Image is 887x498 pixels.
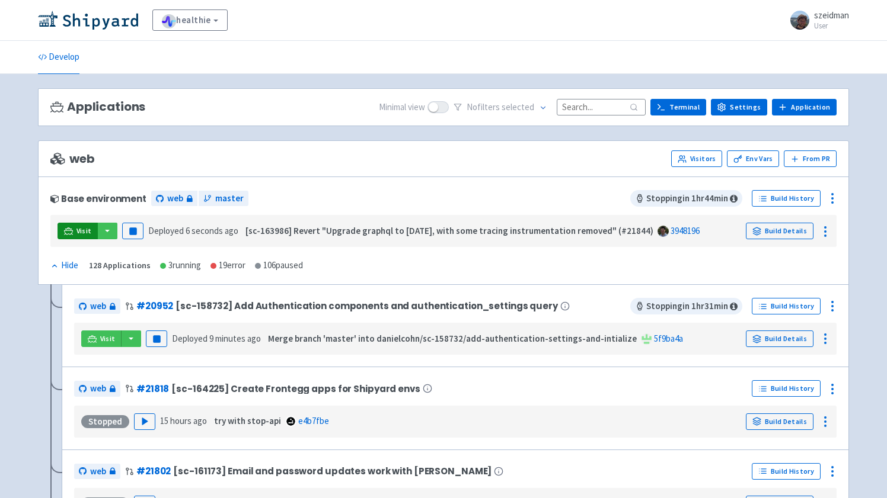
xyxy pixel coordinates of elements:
img: Shipyard logo [38,11,138,30]
span: master [215,192,244,205]
span: Visit [100,334,116,343]
span: selected [502,101,534,113]
button: From PR [784,150,837,167]
a: Build History [752,298,821,314]
a: Visitors [671,150,722,167]
a: 3948196 [671,225,700,236]
span: Stopping in 1 hr 44 min [630,190,742,207]
a: Build Details [746,413,813,430]
div: 3 running [160,259,201,272]
a: Build History [752,463,821,480]
span: web [50,152,94,166]
span: Deployed [172,333,261,344]
input: Search... [557,99,646,115]
span: Stopping in 1 hr 31 min [630,298,742,314]
a: Application [772,99,837,115]
h3: Applications [50,100,145,114]
div: 19 error [210,259,245,272]
a: healthie [152,9,228,31]
div: 106 paused [255,259,303,272]
button: Play [134,413,155,430]
span: Minimal view [379,101,425,114]
span: web [90,465,106,478]
a: master [199,191,248,207]
span: web [90,382,106,396]
a: Settings [711,99,767,115]
a: Build Details [746,223,813,239]
a: Visit [81,330,122,347]
button: Pause [146,330,167,347]
strong: Merge branch 'master' into danielcohn/sc-158732/add-authentication-settings-and-intialize [268,333,637,344]
div: Hide [50,259,78,272]
a: Terminal [650,99,706,115]
div: Stopped [81,415,129,428]
div: Base environment [50,194,146,204]
a: #21818 [136,383,169,395]
span: [sc-161173] Email and password updates work with [PERSON_NAME] [173,466,492,476]
a: e4b7fbe [298,415,329,426]
a: Build Details [746,330,813,347]
span: web [167,192,183,205]
a: #21802 [136,465,171,477]
a: web [151,191,197,207]
span: Deployed [148,225,238,236]
strong: [sc-163986] Revert "Upgrade graphql to [DATE], with some tracing instrumentation removed" (#21844) [245,225,653,236]
a: web [74,464,120,480]
a: 5f9ba4a [654,333,683,344]
small: User [814,22,849,30]
time: 9 minutes ago [209,333,261,344]
a: Env Vars [727,150,779,167]
a: web [74,381,120,397]
a: Visit [58,223,98,239]
span: Visit [76,226,92,236]
a: szeidman User [783,11,849,30]
span: web [90,300,106,313]
a: web [74,298,120,314]
a: Build History [752,380,821,397]
a: #20952 [136,300,173,312]
button: Pause [122,223,143,239]
div: 128 Applications [89,259,151,272]
time: 6 seconds ago [186,225,238,236]
span: [sc-164225] Create Frontegg apps for Shipyard envs [171,384,420,394]
span: szeidman [814,9,849,21]
button: Hide [50,259,79,272]
span: No filter s [467,101,534,114]
strong: try with stop-api [214,415,281,426]
a: Build History [752,190,821,207]
time: 15 hours ago [160,415,207,426]
a: Develop [38,41,79,74]
span: [sc-158732] Add Authentication components and authentication_settings query [176,301,558,311]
